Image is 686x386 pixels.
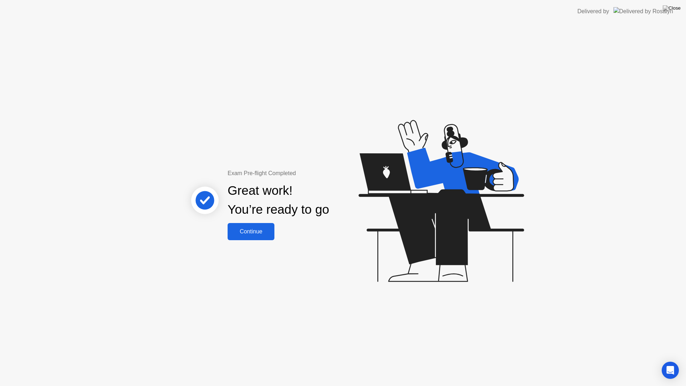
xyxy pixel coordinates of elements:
div: Great work! You’re ready to go [228,181,329,219]
div: Delivered by [577,7,609,16]
div: Open Intercom Messenger [662,362,679,379]
div: Continue [230,228,272,235]
img: Delivered by Rosalyn [613,7,673,15]
div: Exam Pre-flight Completed [228,169,375,178]
img: Close [663,5,681,11]
button: Continue [228,223,274,240]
